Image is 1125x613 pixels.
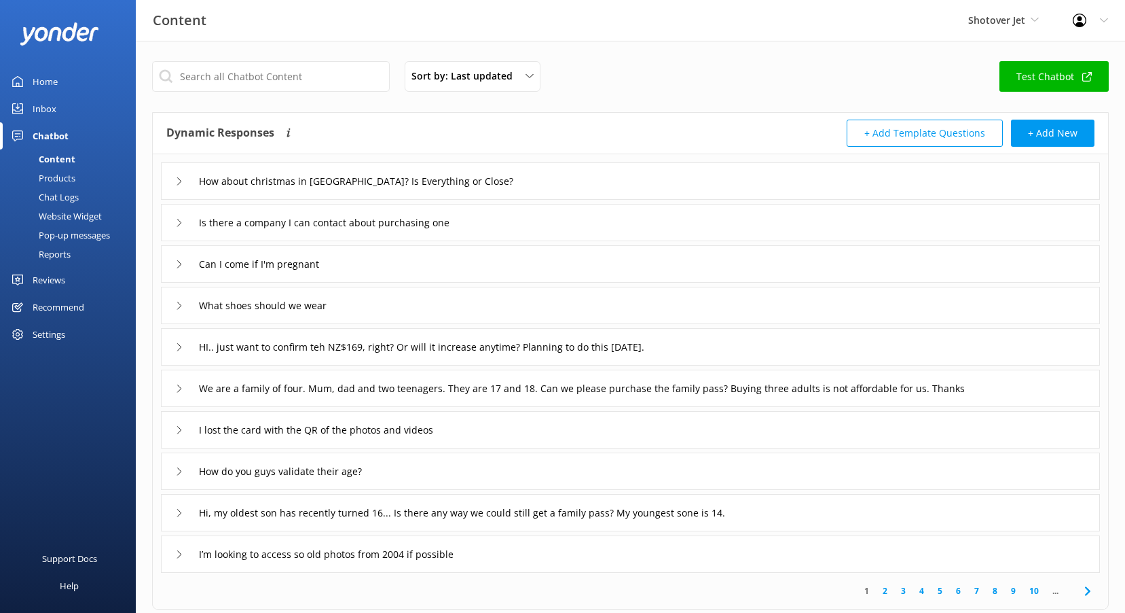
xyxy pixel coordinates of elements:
[857,584,876,597] a: 1
[60,572,79,599] div: Help
[876,584,894,597] a: 2
[20,22,98,45] img: yonder-white-logo.png
[8,226,110,245] div: Pop-up messages
[8,169,75,188] div: Products
[33,95,56,122] div: Inbox
[166,120,274,147] h4: Dynamic Responses
[8,188,79,207] div: Chat Logs
[33,122,69,150] div: Chatbot
[42,545,97,572] div: Support Docs
[33,266,65,294] div: Reviews
[949,584,967,597] a: 6
[152,61,390,92] input: Search all Chatbot Content
[8,245,71,264] div: Reports
[912,584,931,597] a: 4
[8,207,102,226] div: Website Widget
[894,584,912,597] a: 3
[1011,120,1094,147] button: + Add New
[968,14,1025,27] span: Shotover Jet
[33,294,84,321] div: Recommend
[8,150,136,169] a: Content
[999,61,1109,92] a: Test Chatbot
[8,188,136,207] a: Chat Logs
[1004,584,1022,597] a: 9
[153,10,206,31] h3: Content
[411,69,521,84] span: Sort by: Last updated
[847,120,1003,147] button: + Add Template Questions
[8,150,75,169] div: Content
[8,169,136,188] a: Products
[33,321,65,348] div: Settings
[8,207,136,226] a: Website Widget
[986,584,1004,597] a: 8
[8,226,136,245] a: Pop-up messages
[8,245,136,264] a: Reports
[1046,584,1065,597] span: ...
[967,584,986,597] a: 7
[1022,584,1046,597] a: 10
[33,68,58,95] div: Home
[931,584,949,597] a: 5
